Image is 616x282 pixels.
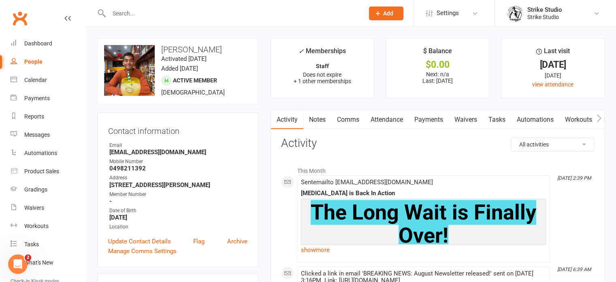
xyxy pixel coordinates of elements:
div: $0.00 [393,60,482,69]
a: Update Contact Details [108,237,171,246]
i: [DATE] 2:39 PM [557,175,591,181]
a: Calendar [11,71,85,89]
a: Payments [11,89,85,108]
div: Email [109,142,247,149]
img: image1718936435.png [104,45,155,96]
a: show more [301,244,546,256]
a: Manage Comms Settings [108,246,177,256]
div: Strike Studio [527,13,562,21]
a: Workouts [559,110,598,129]
a: Automations [11,144,85,162]
div: Mobile Number [109,158,247,166]
a: Notes [303,110,331,129]
time: Added [DATE] [161,65,198,72]
span: 2 [25,254,31,261]
i: [DATE] 6:39 AM [557,267,591,272]
div: Payments [24,95,50,101]
div: Product Sales [24,168,59,174]
strong: Staff [316,63,329,69]
a: People [11,53,85,71]
div: Waivers [24,205,44,211]
a: Messages [11,126,85,144]
div: Reports [24,113,44,120]
div: Calendar [24,77,47,83]
strong: [DATE] [109,214,247,221]
div: Memberships [298,46,346,61]
a: Attendance [365,110,409,129]
a: Payments [409,110,449,129]
div: Location [109,223,247,231]
span: The Long Wait is Finally Over! [311,200,536,248]
div: Date of Birth [109,207,247,215]
span: Settings [437,4,459,22]
a: Workouts [11,217,85,235]
a: Waivers [449,110,483,129]
div: Last visit [536,46,570,60]
a: Flag [193,237,205,246]
li: This Month [281,162,594,175]
h3: Contact information [108,123,247,136]
span: Does not expire [303,71,341,78]
a: Automations [511,110,559,129]
span: Sent email to [EMAIL_ADDRESS][DOMAIN_NAME] [301,179,433,186]
div: Member Number [109,191,247,198]
i: ✓ [298,47,304,55]
a: Clubworx [10,8,30,28]
img: thumb_image1723780799.png [507,5,523,22]
a: Activity [271,110,303,129]
div: Gradings [24,186,47,193]
strong: 0498211392 [109,165,247,172]
h3: [PERSON_NAME] [104,45,252,54]
div: [DATE] [509,71,597,80]
div: Address [109,174,247,182]
div: Automations [24,150,57,156]
strong: [EMAIL_ADDRESS][DOMAIN_NAME] [109,149,247,156]
div: [DATE] [509,60,597,69]
a: Tasks [11,235,85,254]
p: Next: n/a Last: [DATE] [393,71,482,84]
span: + 1 other memberships [294,78,351,84]
div: Dashboard [24,40,52,47]
div: Messages [24,131,50,138]
button: Add [369,6,403,20]
a: Reports [11,108,85,126]
div: Strike Studio [527,6,562,13]
div: What's New [24,259,53,266]
a: Product Sales [11,162,85,181]
a: Waivers [11,199,85,217]
a: Comms [331,110,365,129]
strong: - [109,198,247,205]
a: Dashboard [11,34,85,53]
div: Tasks [24,241,39,248]
span: [DEMOGRAPHIC_DATA] [161,89,225,96]
div: People [24,58,43,65]
div: [MEDICAL_DATA] is Back In Action [301,190,546,197]
h3: Activity [281,137,594,150]
strong: [STREET_ADDRESS][PERSON_NAME] [109,181,247,189]
a: Tasks [483,110,511,129]
span: Active member [173,77,217,84]
span: Add [383,10,393,17]
a: view attendance [532,81,573,88]
div: $ Balance [423,46,452,60]
a: What's New [11,254,85,272]
div: Workouts [24,223,49,229]
iframe: Intercom live chat [8,254,28,274]
a: Gradings [11,181,85,199]
input: Search... [107,8,358,19]
a: Archive [227,237,247,246]
time: Activated [DATE] [161,55,207,62]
